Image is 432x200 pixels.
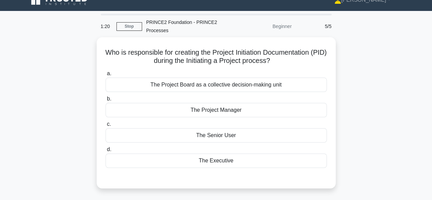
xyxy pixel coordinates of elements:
div: 5/5 [296,19,336,33]
div: The Executive [106,154,327,168]
a: Stop [116,22,142,31]
div: The Senior User [106,128,327,143]
div: PRINCE2 Foundation - PRINCE2 Processes [142,15,236,37]
span: b. [107,96,111,102]
h5: Who is responsible for creating the Project Initiation Documentation (PID) during the Initiating ... [105,48,328,65]
div: Beginner [236,19,296,33]
div: 1:20 [97,19,116,33]
div: The Project Manager [106,103,327,117]
span: c. [107,121,111,127]
span: a. [107,70,111,76]
div: The Project Board as a collective decision-making unit [106,78,327,92]
span: d. [107,146,111,152]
